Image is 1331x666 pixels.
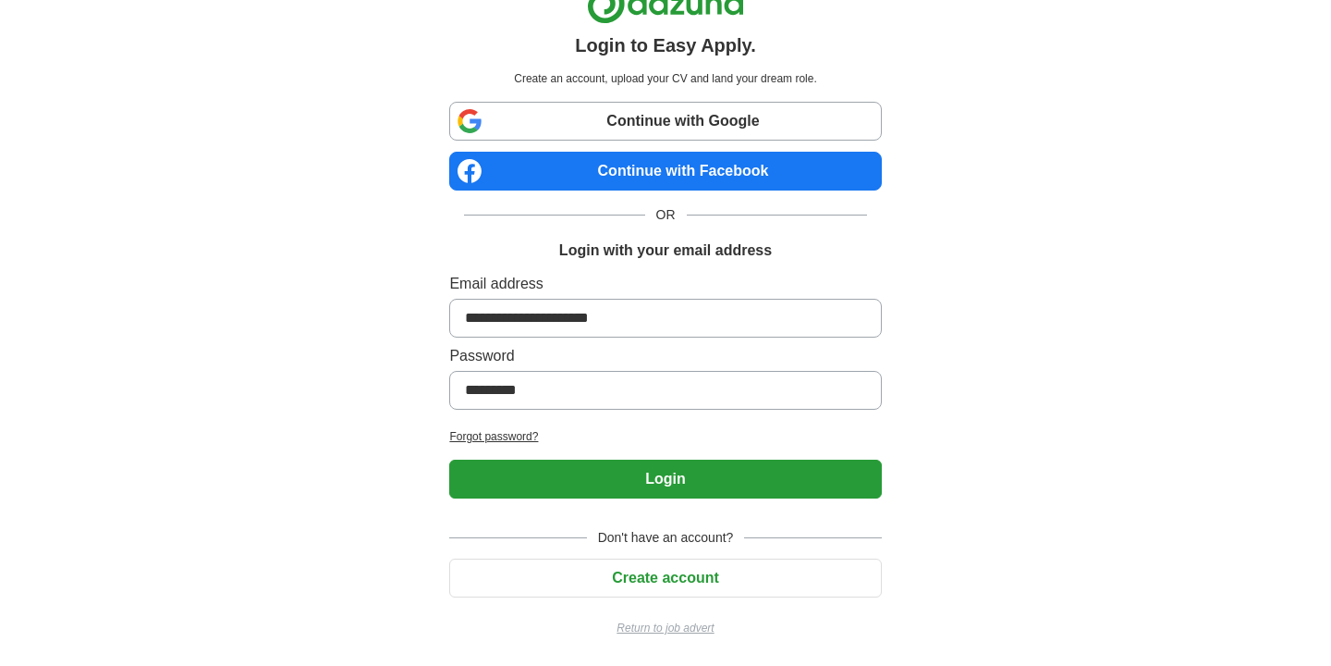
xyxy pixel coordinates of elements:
[453,70,877,87] p: Create an account, upload your CV and land your dream role.
[449,620,881,636] a: Return to job advert
[449,152,881,191] a: Continue with Facebook
[449,460,881,499] button: Login
[645,205,687,225] span: OR
[449,102,881,141] a: Continue with Google
[575,31,756,59] h1: Login to Easy Apply.
[559,240,772,262] h1: Login with your email address
[449,428,881,445] a: Forgot password?
[449,345,881,367] label: Password
[587,528,745,548] span: Don't have an account?
[449,273,881,295] label: Email address
[449,570,881,586] a: Create account
[449,559,881,598] button: Create account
